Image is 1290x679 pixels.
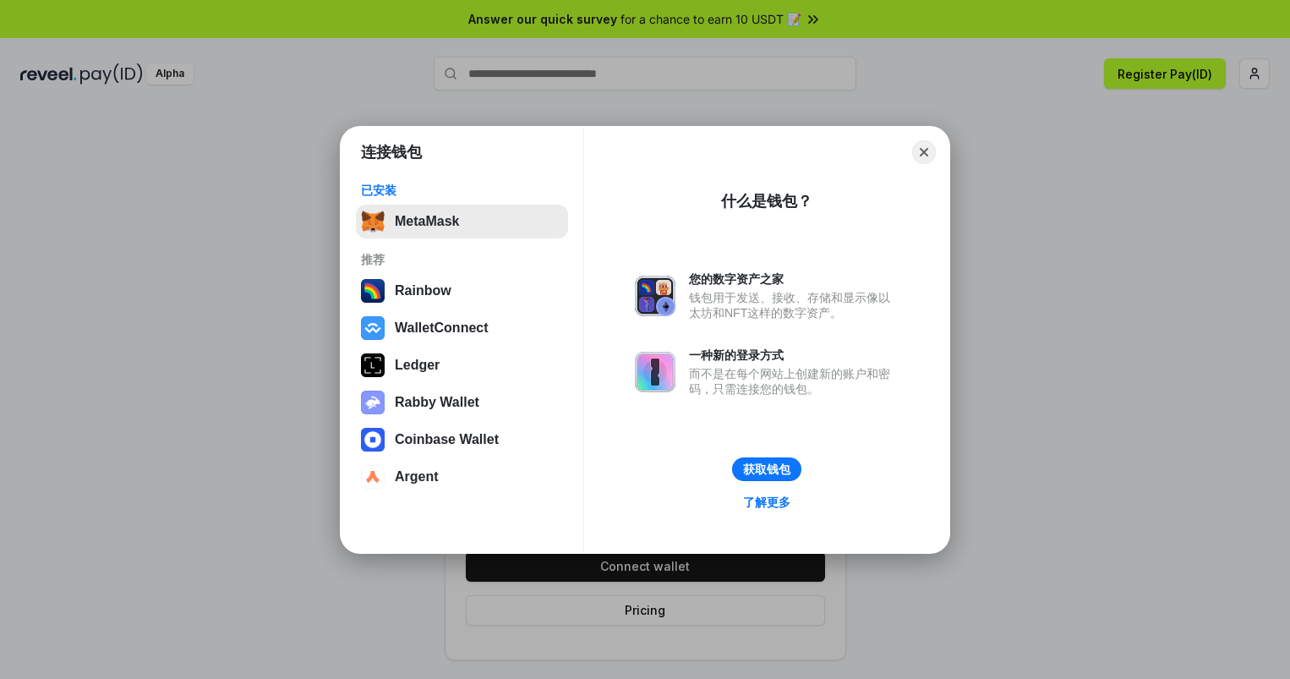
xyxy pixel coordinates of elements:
div: 已安装 [361,183,563,198]
button: Argent [356,460,568,494]
img: svg+xml,%3Csvg%20xmlns%3D%22http%3A%2F%2Fwww.w3.org%2F2000%2Fsvg%22%20fill%3D%22none%22%20viewBox... [361,391,385,414]
div: 您的数字资产之家 [689,271,899,287]
div: 什么是钱包？ [721,191,812,211]
div: 而不是在每个网站上创建新的账户和密码，只需连接您的钱包。 [689,366,899,397]
div: 获取钱包 [743,462,790,477]
button: 获取钱包 [732,457,801,481]
img: svg+xml,%3Csvg%20fill%3D%22none%22%20height%3D%2233%22%20viewBox%3D%220%200%2035%2033%22%20width%... [361,210,385,233]
div: Ledger [395,358,440,373]
div: 推荐 [361,252,563,267]
img: svg+xml,%3Csvg%20xmlns%3D%22http%3A%2F%2Fwww.w3.org%2F2000%2Fsvg%22%20fill%3D%22none%22%20viewBox... [635,276,675,316]
button: Close [912,140,936,164]
img: svg+xml,%3Csvg%20xmlns%3D%22http%3A%2F%2Fwww.w3.org%2F2000%2Fsvg%22%20width%3D%2228%22%20height%3... [361,353,385,377]
div: 钱包用于发送、接收、存储和显示像以太坊和NFT这样的数字资产。 [689,290,899,320]
img: svg+xml,%3Csvg%20width%3D%22120%22%20height%3D%22120%22%20viewBox%3D%220%200%20120%20120%22%20fil... [361,279,385,303]
div: WalletConnect [395,320,489,336]
button: Rainbow [356,274,568,308]
button: Coinbase Wallet [356,423,568,457]
div: Rainbow [395,283,451,298]
div: MetaMask [395,214,459,229]
button: MetaMask [356,205,568,238]
img: svg+xml,%3Csvg%20xmlns%3D%22http%3A%2F%2Fwww.w3.org%2F2000%2Fsvg%22%20fill%3D%22none%22%20viewBox... [635,352,675,392]
div: 了解更多 [743,495,790,510]
div: Argent [395,469,439,485]
div: Coinbase Wallet [395,432,499,447]
button: Ledger [356,348,568,382]
button: WalletConnect [356,311,568,345]
div: Rabby Wallet [395,395,479,410]
button: Rabby Wallet [356,386,568,419]
img: svg+xml,%3Csvg%20width%3D%2228%22%20height%3D%2228%22%20viewBox%3D%220%200%2028%2028%22%20fill%3D... [361,428,385,452]
a: 了解更多 [733,491,801,513]
h1: 连接钱包 [361,142,422,162]
img: svg+xml,%3Csvg%20width%3D%2228%22%20height%3D%2228%22%20viewBox%3D%220%200%2028%2028%22%20fill%3D... [361,316,385,340]
img: svg+xml,%3Csvg%20width%3D%2228%22%20height%3D%2228%22%20viewBox%3D%220%200%2028%2028%22%20fill%3D... [361,465,385,489]
div: 一种新的登录方式 [689,348,899,363]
